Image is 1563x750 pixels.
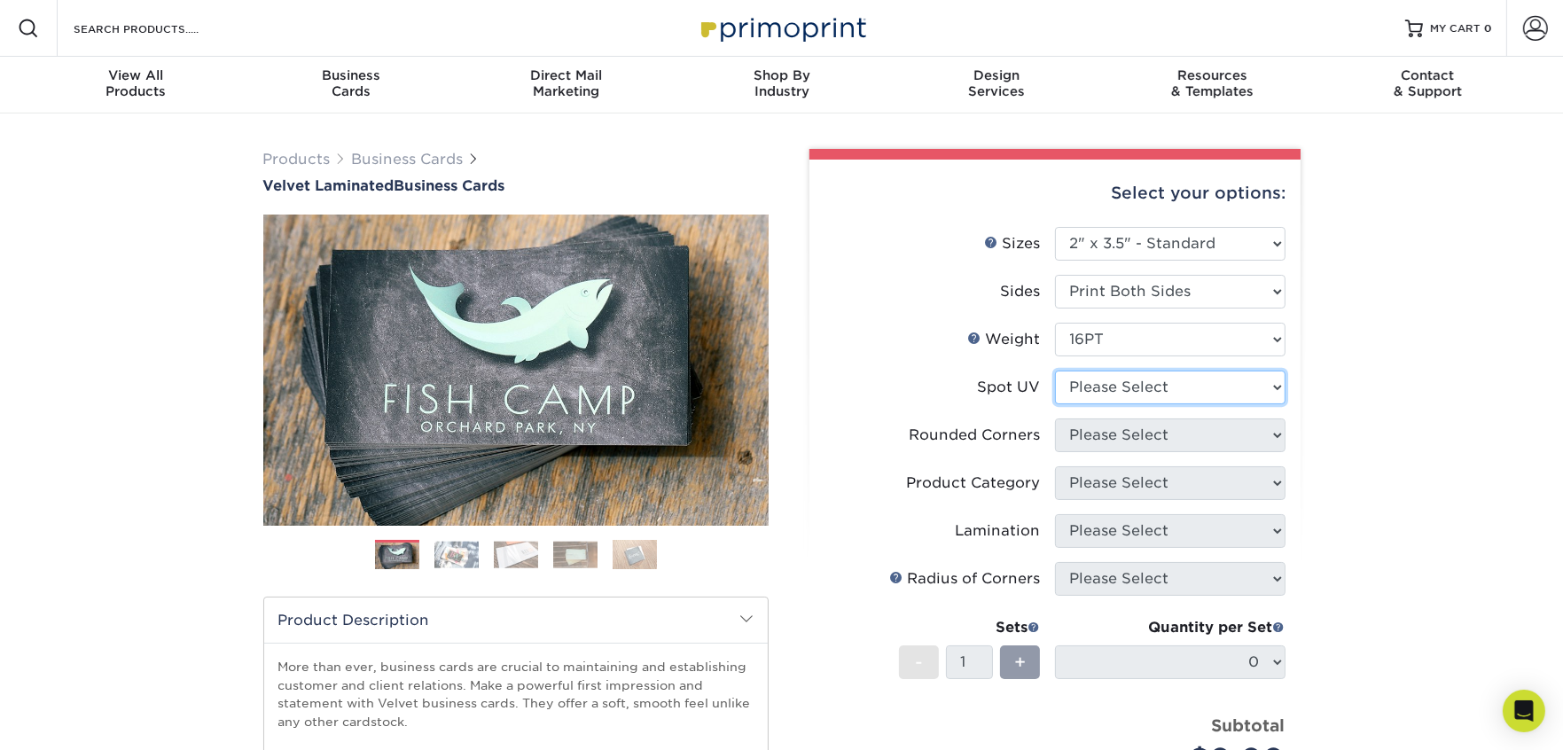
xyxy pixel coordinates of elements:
span: Shop By [674,67,889,83]
img: Business Cards 02 [434,541,479,568]
img: Business Cards 05 [613,539,657,570]
span: Resources [1105,67,1320,83]
input: SEARCH PRODUCTS..... [72,18,245,39]
h1: Business Cards [263,177,769,194]
a: Contact& Support [1320,57,1536,113]
div: Sets [899,617,1041,638]
div: Marketing [458,67,674,99]
div: Services [889,67,1105,99]
div: Weight [968,329,1041,350]
img: Velvet Laminated 01 [263,118,769,623]
img: Business Cards 04 [553,541,598,568]
span: Velvet Laminated [263,177,395,194]
span: MY CART [1430,21,1481,36]
a: Shop ByIndustry [674,57,889,113]
div: Spot UV [978,377,1041,398]
a: DesignServices [889,57,1105,113]
span: Business [243,67,458,83]
a: Business Cards [352,151,464,168]
span: - [915,649,923,676]
span: Direct Mail [458,67,674,83]
a: View AllProducts [28,57,244,113]
div: Industry [674,67,889,99]
div: Lamination [956,520,1041,542]
span: + [1014,649,1026,676]
div: Select your options: [824,160,1286,227]
a: Products [263,151,331,168]
img: Business Cards 01 [375,534,419,578]
span: Design [889,67,1105,83]
div: Quantity per Set [1055,617,1286,638]
span: View All [28,67,244,83]
div: Open Intercom Messenger [1503,690,1545,732]
strong: Subtotal [1212,715,1286,735]
div: Products [28,67,244,99]
div: Rounded Corners [910,425,1041,446]
div: Product Category [907,473,1041,494]
div: Sides [1001,281,1041,302]
div: Sizes [985,233,1041,254]
div: Cards [243,67,458,99]
div: Radius of Corners [890,568,1041,590]
a: Direct MailMarketing [458,57,674,113]
a: Velvet LaminatedBusiness Cards [263,177,769,194]
img: Primoprint [693,9,871,47]
h2: Product Description [264,598,768,643]
span: 0 [1484,22,1492,35]
div: & Templates [1105,67,1320,99]
div: & Support [1320,67,1536,99]
span: Contact [1320,67,1536,83]
a: BusinessCards [243,57,458,113]
a: Resources& Templates [1105,57,1320,113]
img: Business Cards 03 [494,541,538,568]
